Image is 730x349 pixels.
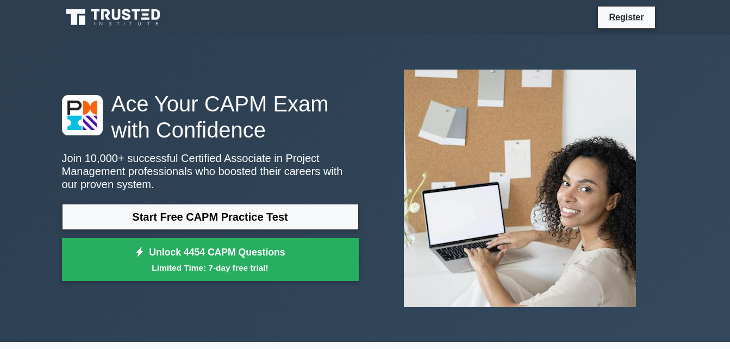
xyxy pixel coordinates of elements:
[62,152,359,191] p: Join 10,000+ successful Certified Associate in Project Management professionals who boosted their...
[602,10,650,24] a: Register
[62,238,359,282] a: Unlock 4454 CAPM QuestionsLimited Time: 7-day free trial!
[76,261,345,274] small: Limited Time: 7-day free trial!
[62,204,359,230] a: Start Free CAPM Practice Test
[62,91,359,143] h1: Ace Your CAPM Exam with Confidence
